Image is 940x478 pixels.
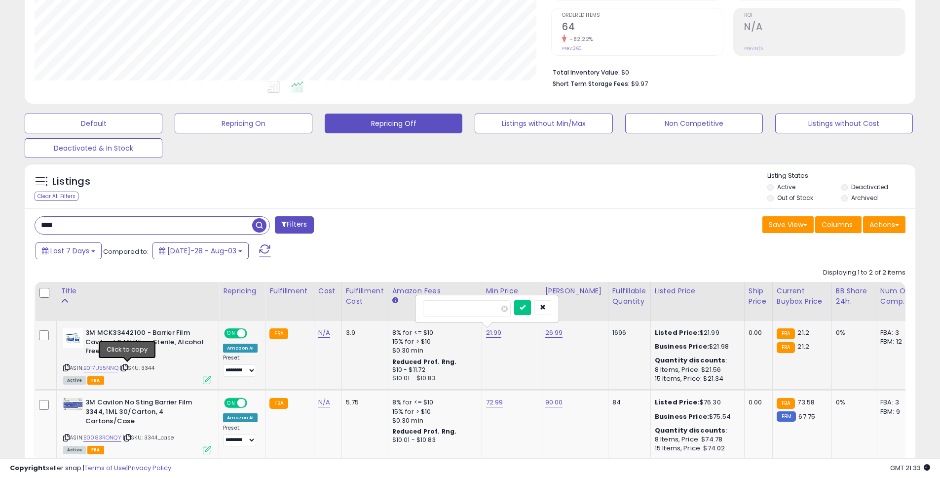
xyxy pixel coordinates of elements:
button: Last 7 Days [36,242,102,259]
div: Repricing [223,286,261,296]
div: 0% [836,398,868,407]
a: N/A [318,328,330,338]
span: 73.58 [797,398,815,407]
div: Num of Comp. [880,286,916,307]
small: FBM [777,411,796,422]
span: All listings currently available for purchase on Amazon [63,446,86,454]
div: FBM: 9 [880,407,913,416]
small: FBA [777,342,795,353]
img: 41esWUtUTjL._SL40_.jpg [63,398,83,410]
small: Prev: N/A [744,45,763,51]
button: Repricing Off [325,114,462,133]
div: Amazon AI [223,413,258,422]
button: Non Competitive [625,114,763,133]
div: $0.30 min [392,346,474,355]
small: -82.22% [566,36,593,43]
b: Listed Price: [655,328,700,337]
label: Out of Stock [777,194,813,202]
a: B017U55NNQ [83,364,118,372]
div: $0.30 min [392,416,474,425]
button: Listings without Min/Max [475,114,612,133]
div: 8 Items, Price: $21.56 [655,365,737,374]
span: | SKU: 3344_case [123,434,174,441]
span: [DATE]-28 - Aug-03 [167,246,236,256]
small: FBA [269,398,288,409]
div: Ship Price [749,286,768,307]
div: Fulfillment Cost [346,286,384,307]
span: All listings currently available for purchase on Amazon [63,376,86,385]
div: FBA: 3 [880,398,913,407]
h5: Listings [52,175,90,189]
div: $10.01 - $10.83 [392,374,474,383]
div: 8% for <= $10 [392,328,474,337]
span: OFF [246,329,262,338]
small: Prev: 360 [562,45,582,51]
div: 8 Items, Price: $74.78 [655,435,737,444]
li: $0 [553,66,898,78]
b: Short Term Storage Fees: [553,80,630,88]
b: Reduced Prof. Rng. [392,358,457,366]
button: Actions [863,216,905,233]
div: $10 - $11.72 [392,366,474,374]
span: FBA [87,376,104,385]
small: FBA [269,328,288,339]
span: Ordered Items [562,13,723,18]
button: Columns [815,216,862,233]
div: 15% for > $10 [392,337,474,346]
div: Amazon AI [223,344,258,353]
span: OFF [246,399,262,407]
b: Quantity discounts [655,426,726,435]
div: Preset: [223,425,258,447]
h2: N/A [744,21,905,35]
a: Privacy Policy [128,463,171,473]
button: [DATE]-28 - Aug-03 [152,242,249,259]
b: Reduced Prof. Rng. [392,427,457,436]
div: 15 Items, Price: $74.02 [655,444,737,453]
span: ON [225,329,237,338]
span: | SKU: 3344 [120,364,154,372]
span: 21.2 [797,342,809,351]
div: 15% for > $10 [392,407,474,416]
div: Fulfillable Quantity [612,286,646,307]
b: 3M Cavilon No Sting Barrier Film 3344, 1ML 30/Carton, 4 Cartons/Case [85,398,205,428]
span: $9.97 [631,79,648,88]
div: : [655,356,737,365]
b: Total Inventory Value: [553,68,620,77]
span: 67.75 [798,412,815,421]
span: ON [225,399,237,407]
div: FBM: 12 [880,337,913,346]
b: Business Price: [655,412,709,421]
button: Default [25,114,162,133]
span: 2025-08-11 21:33 GMT [890,463,930,473]
span: Compared to: [103,247,149,256]
button: Repricing On [175,114,312,133]
label: Active [777,183,795,191]
div: BB Share 24h. [836,286,872,307]
div: Preset: [223,355,258,377]
img: 41H2yiN8gBL._SL40_.jpg [63,328,83,348]
div: $75.54 [655,412,737,421]
a: N/A [318,398,330,407]
div: 1696 [612,328,643,337]
b: 3M MCK33442100 - Barrier Film Cavilon 1.0 Ml Wipe, Sterile, Alcohol Free, No Sting [85,328,205,358]
small: FBA [777,328,795,339]
span: FBA [87,446,104,454]
div: Displaying 1 to 2 of 2 items [823,268,905,278]
div: 0% [836,328,868,337]
div: 5.75 [346,398,380,407]
div: : [655,426,737,435]
div: $21.98 [655,342,737,351]
div: seller snap | | [10,464,171,473]
div: $76.30 [655,398,737,407]
button: Listings without Cost [775,114,913,133]
button: Save View [762,216,814,233]
a: 72.99 [486,398,503,407]
b: Listed Price: [655,398,700,407]
div: Title [61,286,215,296]
span: Last 7 Days [50,246,89,256]
div: FBA: 3 [880,328,913,337]
span: 21.2 [797,328,809,337]
label: Deactivated [851,183,888,191]
h2: 64 [562,21,723,35]
a: Terms of Use [84,463,126,473]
